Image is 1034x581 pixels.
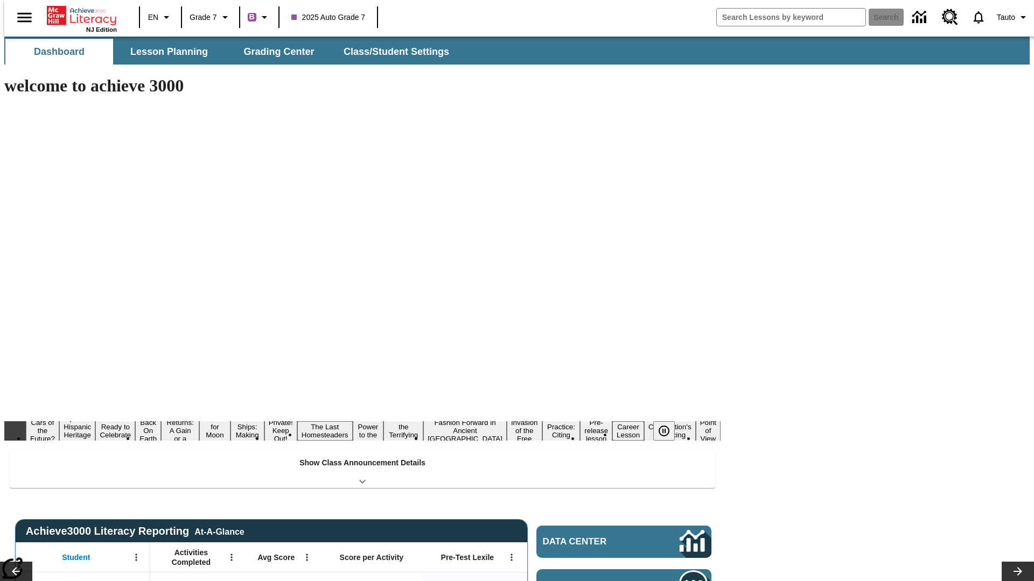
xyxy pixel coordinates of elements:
button: Slide 3 Get Ready to Celebrate Juneteenth! [95,413,135,449]
button: Class/Student Settings [335,39,458,65]
span: Grading Center [243,46,314,58]
h1: welcome to achieve 3000 [4,76,721,96]
button: Slide 15 Pre-release lesson [580,417,612,444]
button: Open Menu [504,549,520,565]
span: Activities Completed [156,548,227,567]
button: Boost Class color is purple. Change class color [243,8,275,27]
span: Achieve3000 Literacy Reporting [26,525,244,537]
span: Grade 7 [190,12,217,23]
button: Slide 13 The Invasion of the Free CD [507,409,542,452]
button: Lesson Planning [115,39,223,65]
button: Slide 6 Time for Moon Rules? [199,413,230,449]
span: Data Center [543,536,644,547]
button: Language: EN, Select a language [143,8,178,27]
input: search field [717,9,865,26]
a: Data Center [906,3,935,32]
span: Dashboard [34,46,85,58]
span: Pre-Test Lexile [441,552,494,562]
a: Data Center [536,526,711,558]
div: SubNavbar [4,39,459,65]
button: Slide 17 The Constitution's Balancing Act [644,413,696,449]
a: Notifications [965,3,993,31]
button: Lesson carousel, Next [1002,562,1034,581]
span: Avg Score [257,552,295,562]
div: Pause [653,421,686,441]
button: Open Menu [223,549,240,565]
a: Resource Center, Will open in new tab [935,3,965,32]
span: 2025 Auto Grade 7 [291,12,366,23]
button: Slide 9 The Last Homesteaders [297,421,353,441]
div: At-A-Glance [194,525,244,537]
button: Profile/Settings [993,8,1034,27]
button: Slide 2 ¡Viva Hispanic Heritage Month! [59,413,96,449]
div: Home [47,4,117,33]
div: Show Class Announcement Details [10,451,715,488]
div: SubNavbar [4,37,1030,65]
a: Home [47,5,117,26]
span: Score per Activity [340,552,404,562]
span: Class/Student Settings [344,46,449,58]
button: Open Menu [299,549,315,565]
button: Slide 18 Point of View [696,417,721,444]
button: Slide 12 Fashion Forward in Ancient Rome [423,417,507,444]
span: Lesson Planning [130,46,208,58]
span: Tauto [997,12,1015,23]
p: Show Class Announcement Details [299,457,425,469]
span: Student [62,552,90,562]
span: EN [148,12,158,23]
button: Slide 16 Career Lesson [612,421,644,441]
button: Open Menu [128,549,144,565]
button: Pause [653,421,675,441]
button: Slide 8 Private! Keep Out! [264,417,297,444]
span: NJ Edition [86,26,117,33]
button: Slide 11 Attack of the Terrifying Tomatoes [383,413,423,449]
span: B [249,10,255,24]
button: Slide 1 Cars of the Future? [26,417,59,444]
button: Open side menu [9,2,40,33]
button: Slide 5 Free Returns: A Gain or a Drain? [161,409,199,452]
button: Dashboard [5,39,113,65]
button: Slide 7 Cruise Ships: Making Waves [230,413,264,449]
button: Slide 4 Back On Earth [135,417,161,444]
button: Slide 10 Solar Power to the People [353,413,384,449]
button: Grading Center [225,39,333,65]
button: Slide 14 Mixed Practice: Citing Evidence [542,413,581,449]
button: Grade: Grade 7, Select a grade [185,8,236,27]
